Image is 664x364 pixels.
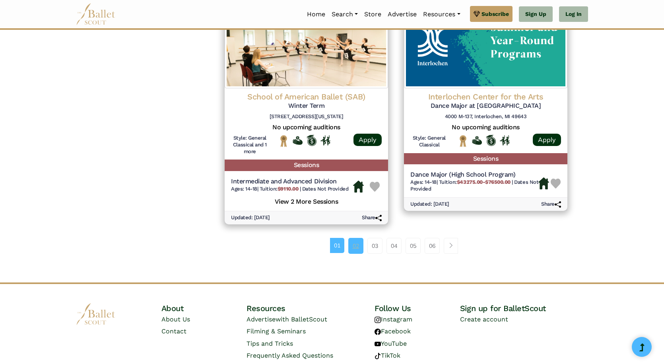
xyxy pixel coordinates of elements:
[404,153,567,165] h5: Sessions
[370,182,380,192] img: Heart
[406,238,421,254] a: 05
[375,317,381,323] img: instagram logo
[247,327,306,335] a: Filming & Seminars
[439,179,512,185] span: Tuition:
[481,10,509,18] span: Subscribe
[278,186,298,192] b: $9110.00
[247,303,375,313] h4: Resources
[410,179,538,193] h6: | |
[161,327,186,335] a: Contact
[293,136,303,145] img: Offers Financial Aid
[247,315,327,323] a: Advertisewith BalletScout
[541,201,561,208] h6: Share
[367,238,382,254] a: 03
[460,315,508,323] a: Create account
[161,315,190,323] a: About Us
[486,135,496,146] img: Offers Scholarship
[470,6,513,22] a: Subscribe
[410,91,561,102] h4: Interlochen Center for the Arts
[279,135,289,147] img: National
[410,135,448,148] h6: Style: General Classical
[472,136,482,145] img: Offers Financial Aid
[302,186,348,192] span: Dates Not Provided
[420,6,463,23] a: Resources
[410,179,437,185] span: Ages: 14-18
[425,238,440,254] a: 06
[533,134,561,146] a: Apply
[404,9,567,88] img: Logo
[231,186,257,192] span: Ages: 14-18
[225,9,388,88] img: Logo
[384,6,420,23] a: Advertise
[330,238,344,253] a: 01
[410,201,449,208] h6: Updated: [DATE]
[375,329,381,335] img: facebook logo
[519,6,553,22] a: Sign Up
[247,340,293,347] a: Tips and Tricks
[304,6,328,23] a: Home
[410,123,561,132] h5: No upcoming auditions
[260,186,300,192] span: Tuition:
[231,113,382,120] h6: [STREET_ADDRESS][US_STATE]
[362,214,382,221] h6: Share
[247,352,333,359] a: Frequently Asked Questions
[559,6,588,22] a: Log In
[551,179,561,189] img: Heart
[231,186,348,193] h6: | |
[231,91,382,102] h4: School of American Ballet (SAB)
[231,214,270,221] h6: Updated: [DATE]
[410,102,561,110] h5: Dance Major at [GEOGRAPHIC_DATA]
[231,123,382,132] h5: No upcoming auditions
[320,135,330,146] img: In Person
[328,6,361,23] a: Search
[500,135,510,146] img: In Person
[231,135,269,155] h6: Style: General Classical and 1 more
[457,179,511,185] b: $43275.00-$76500.00
[458,135,468,147] img: National
[76,303,116,325] img: logo
[375,303,460,313] h4: Follow Us
[410,171,538,179] h5: Dance Major (High School Program)
[375,340,407,347] a: YouTube
[276,315,327,323] span: with BalletScout
[386,238,402,254] a: 04
[231,196,382,206] h5: View 2 More Sessions
[375,353,381,359] img: tiktok logo
[410,113,561,120] h6: 4000 M-137, Interlochen, MI 49643
[460,303,588,313] h4: Sign up for BalletScout
[375,352,400,359] a: TikTok
[375,341,381,347] img: youtube logo
[361,6,384,23] a: Store
[375,315,412,323] a: Instagram
[353,181,364,193] img: Housing Available
[161,303,247,313] h4: About
[231,177,348,186] h5: Intermediate and Advanced Division
[330,238,462,254] nav: Page navigation example
[375,327,411,335] a: Facebook
[231,102,382,110] h5: Winter Term
[307,135,316,146] img: Offers Scholarship
[538,177,549,189] img: Housing Available
[410,179,538,192] span: Dates Not Provided
[474,10,480,18] img: gem.svg
[353,134,382,146] a: Apply
[348,238,363,254] a: 02
[225,160,388,171] h5: Sessions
